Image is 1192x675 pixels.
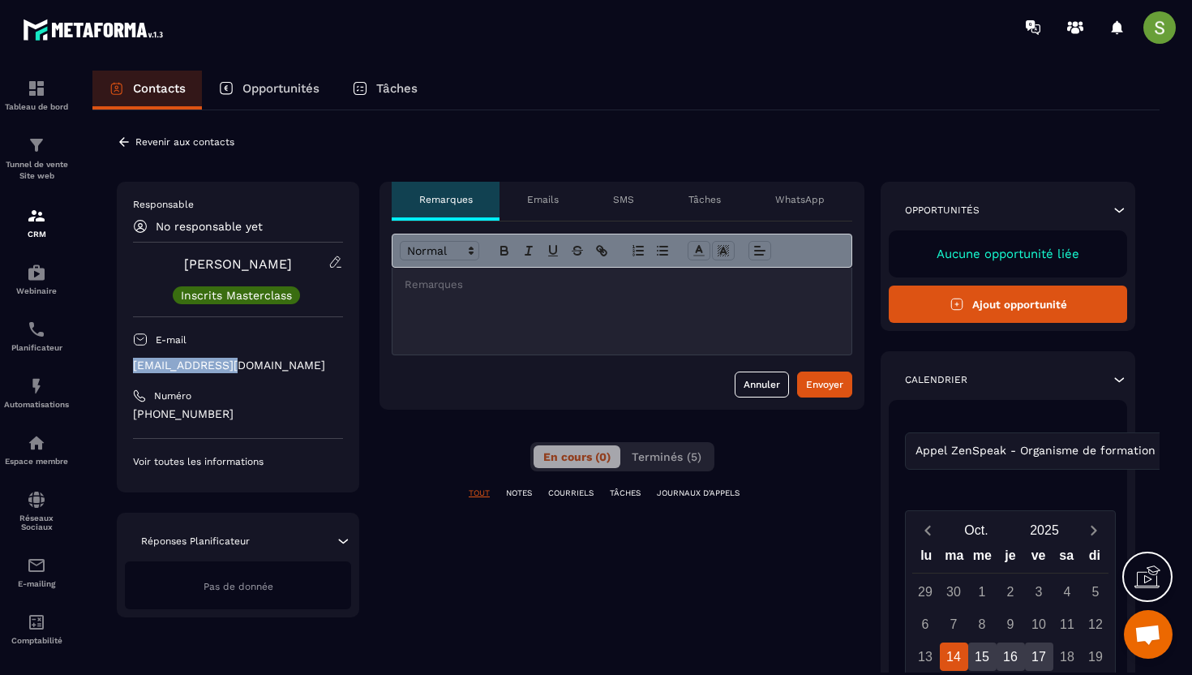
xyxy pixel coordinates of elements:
[735,372,789,398] button: Annuler
[4,286,69,295] p: Webinaire
[4,102,69,111] p: Tableau de bord
[797,372,852,398] button: Envoyer
[911,442,1159,460] span: Appel ZenSpeak - Organisme de formation
[1053,578,1082,606] div: 4
[181,290,292,301] p: Inscrits Masterclass
[806,376,843,393] div: Envoyer
[1078,519,1108,541] button: Next month
[905,204,980,217] p: Opportunités
[997,544,1025,573] div: je
[4,421,69,478] a: automationsautomationsEspace membre
[534,445,620,468] button: En cours (0)
[154,389,191,402] p: Numéro
[27,556,46,575] img: email
[469,488,490,499] p: TOUT
[905,373,967,386] p: Calendrier
[4,514,69,531] p: Réseaux Sociaux
[4,67,69,123] a: formationformationTableau de bord
[4,307,69,364] a: schedulerschedulerPlanificateur
[27,79,46,98] img: formation
[419,193,473,206] p: Remarques
[942,516,1010,544] button: Open months overlay
[968,578,997,606] div: 1
[1053,544,1081,573] div: sa
[27,206,46,226] img: formation
[4,636,69,645] p: Comptabilité
[889,286,1127,323] button: Ajout opportunité
[27,376,46,396] img: automations
[688,193,721,206] p: Tâches
[23,15,169,45] img: logo
[775,193,825,206] p: WhatsApp
[156,220,263,233] p: No responsable yet
[912,544,941,573] div: lu
[905,247,1111,261] p: Aucune opportunité liée
[1010,516,1078,544] button: Open years overlay
[133,455,343,468] p: Voir toutes les informations
[242,81,319,96] p: Opportunités
[968,544,997,573] div: me
[4,544,69,600] a: emailemailE-mailing
[968,643,997,671] div: 15
[997,643,1025,671] div: 16
[968,610,997,638] div: 8
[156,333,187,346] p: E-mail
[506,488,532,499] p: NOTES
[133,81,186,96] p: Contacts
[202,71,336,110] a: Opportunités
[911,578,940,606] div: 29
[135,136,234,148] p: Revenir aux contacts
[336,71,434,110] a: Tâches
[940,610,968,638] div: 7
[1082,610,1110,638] div: 12
[912,519,942,541] button: Previous month
[543,450,611,463] span: En cours (0)
[1124,610,1173,659] div: Ouvrir le chat
[610,488,641,499] p: TÂCHES
[1025,643,1053,671] div: 17
[1082,578,1110,606] div: 5
[4,457,69,466] p: Espace membre
[997,578,1025,606] div: 2
[27,613,46,632] img: accountant
[204,581,273,592] span: Pas de donnée
[4,400,69,409] p: Automatisations
[941,544,969,573] div: ma
[27,263,46,282] img: automations
[4,600,69,657] a: accountantaccountantComptabilité
[911,643,940,671] div: 13
[4,364,69,421] a: automationsautomationsAutomatisations
[622,445,711,468] button: Terminés (5)
[27,320,46,339] img: scheduler
[997,610,1025,638] div: 9
[133,406,343,422] p: [PHONE_NUMBER]
[4,230,69,239] p: CRM
[27,433,46,453] img: automations
[4,194,69,251] a: formationformationCRM
[940,643,968,671] div: 14
[4,343,69,352] p: Planificateur
[4,579,69,588] p: E-mailing
[1053,610,1082,638] div: 11
[27,135,46,155] img: formation
[4,478,69,544] a: social-networksocial-networkRéseaux Sociaux
[911,610,940,638] div: 6
[632,450,701,463] span: Terminés (5)
[1080,544,1108,573] div: di
[1159,442,1171,460] input: Search for option
[1053,643,1082,671] div: 18
[1025,578,1053,606] div: 3
[4,159,69,182] p: Tunnel de vente Site web
[527,193,559,206] p: Emails
[376,81,418,96] p: Tâches
[657,488,740,499] p: JOURNAUX D'APPELS
[133,198,343,211] p: Responsable
[92,71,202,110] a: Contacts
[4,123,69,194] a: formationformationTunnel de vente Site web
[4,251,69,307] a: automationsautomationsWebinaire
[1024,544,1053,573] div: ve
[940,578,968,606] div: 30
[1025,610,1053,638] div: 10
[613,193,634,206] p: SMS
[548,488,594,499] p: COURRIELS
